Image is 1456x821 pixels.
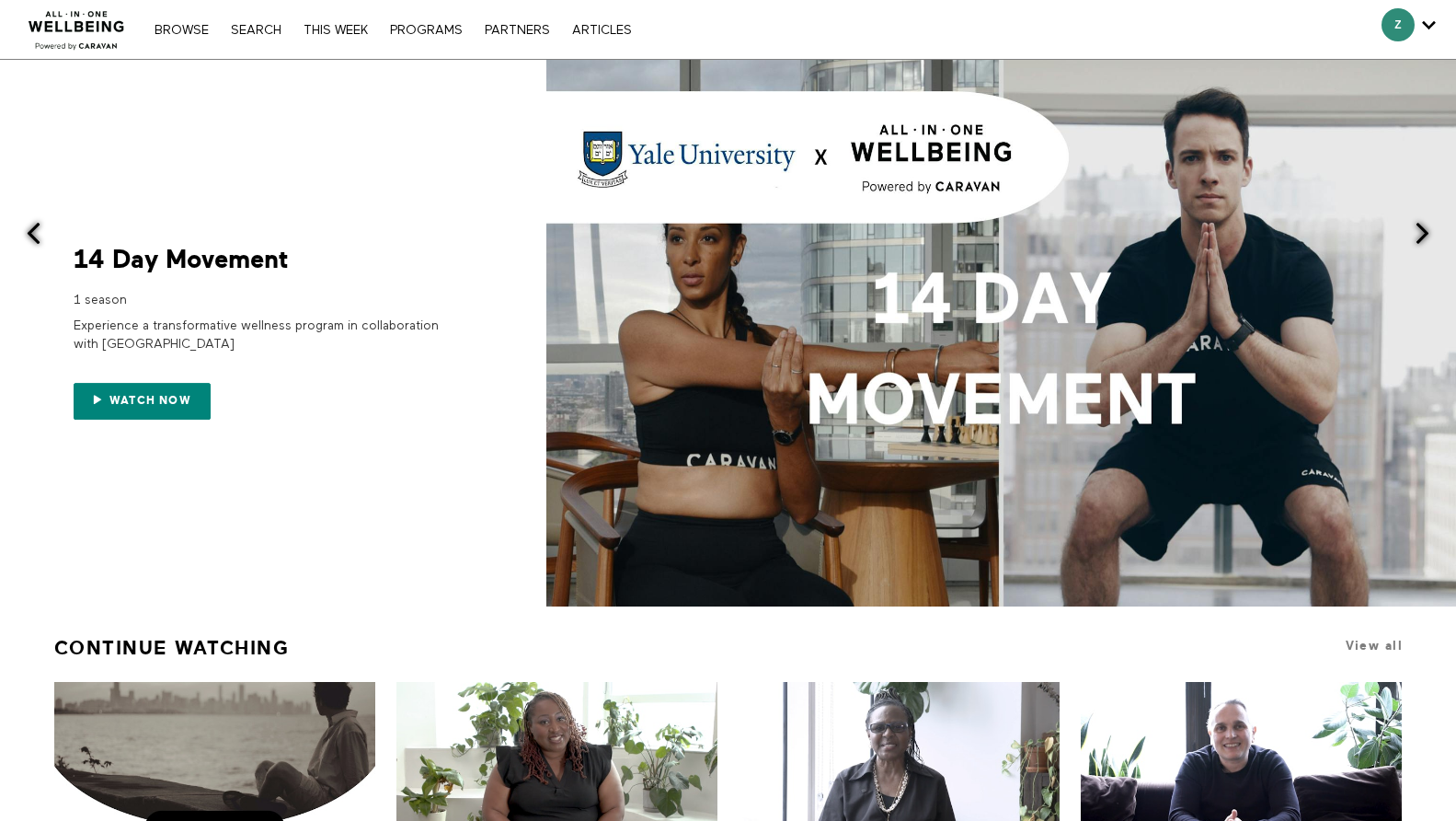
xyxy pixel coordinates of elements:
a: THIS WEEK [294,24,377,37]
nav: Primary [145,20,640,39]
a: Browse [145,24,218,37]
a: PROGRAMS [381,24,472,37]
a: Search [222,24,291,37]
a: ARTICLES [563,24,641,37]
a: PARTNERS [476,24,559,37]
a: View all [1346,639,1403,653]
a: Continue Watching [54,629,290,667]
